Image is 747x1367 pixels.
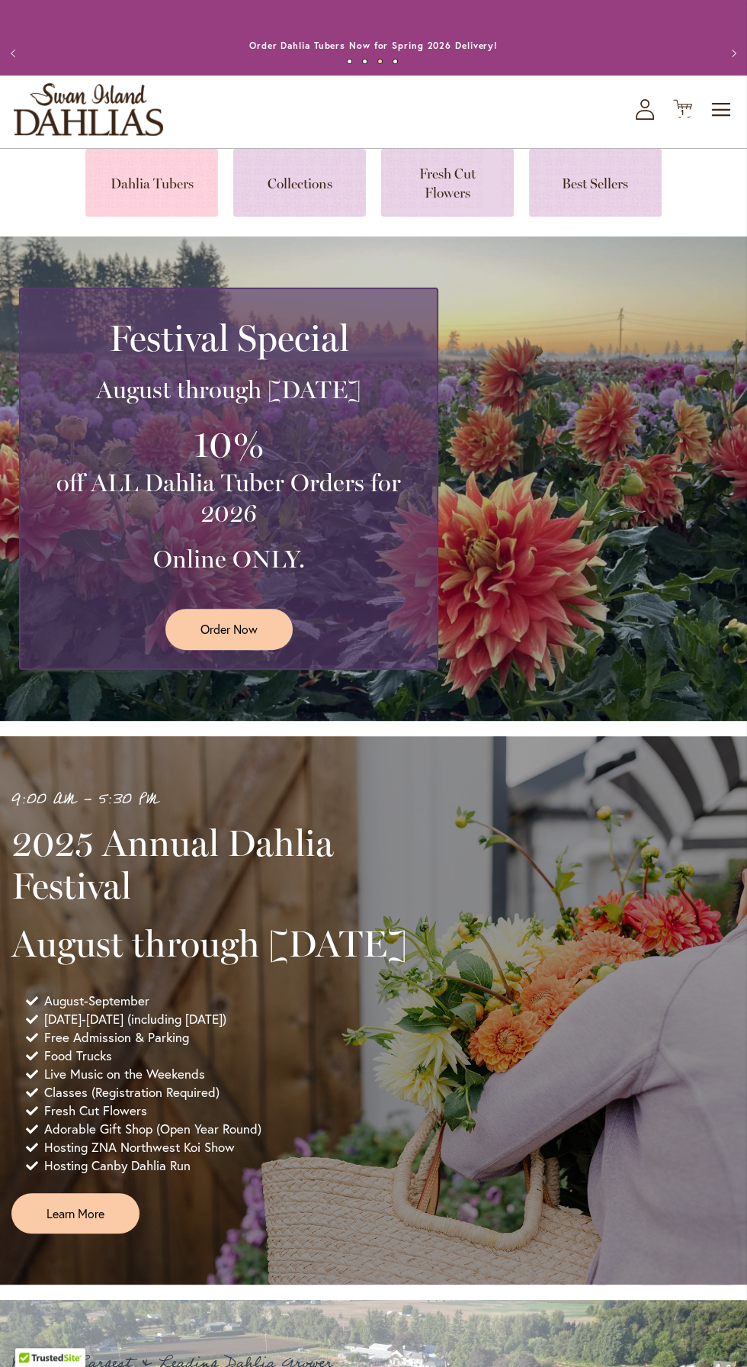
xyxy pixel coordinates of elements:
span: Free Admission & Parking [44,1028,189,1047]
h2: 2025 Annual Dahlia Festival [11,822,431,907]
span: Fresh Cut Flowers [44,1102,147,1120]
span: Hosting Canby Dahlia Run [44,1156,191,1175]
h2: August through [DATE] [11,922,431,965]
a: Order Dahlia Tubers Now for Spring 2026 Delivery! [249,40,498,51]
h3: off ALL Dahlia Tuber Orders for 2026 [39,468,418,529]
p: 9:00 AM - 5:30 PM [11,787,431,812]
span: Classes (Registration Required) [44,1083,220,1102]
span: Learn More [46,1205,104,1222]
h3: 10% [39,420,418,468]
button: 1 [673,99,692,120]
span: Food Trucks [44,1047,112,1065]
span: Live Music on the Weekends [44,1065,205,1083]
span: Adorable Gift Shop (Open Year Round) [44,1120,261,1138]
button: 3 of 4 [377,59,383,64]
span: August-September [44,992,149,1010]
button: Next [717,38,747,69]
button: 4 of 4 [393,59,398,64]
span: Order Now [200,620,258,638]
span: [DATE]-[DATE] (including [DATE]) [44,1010,226,1028]
button: 2 of 4 [362,59,367,64]
h2: Festival Special [39,317,418,359]
span: Hosting ZNA Northwest Koi Show [44,1138,235,1156]
h3: Online ONLY. [39,544,418,574]
h3: August through [DATE] [39,375,418,405]
a: Order Now [165,609,293,649]
a: store logo [14,83,163,136]
a: Learn More [11,1193,139,1234]
span: 1 [681,108,684,117]
button: 1 of 4 [347,59,352,64]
